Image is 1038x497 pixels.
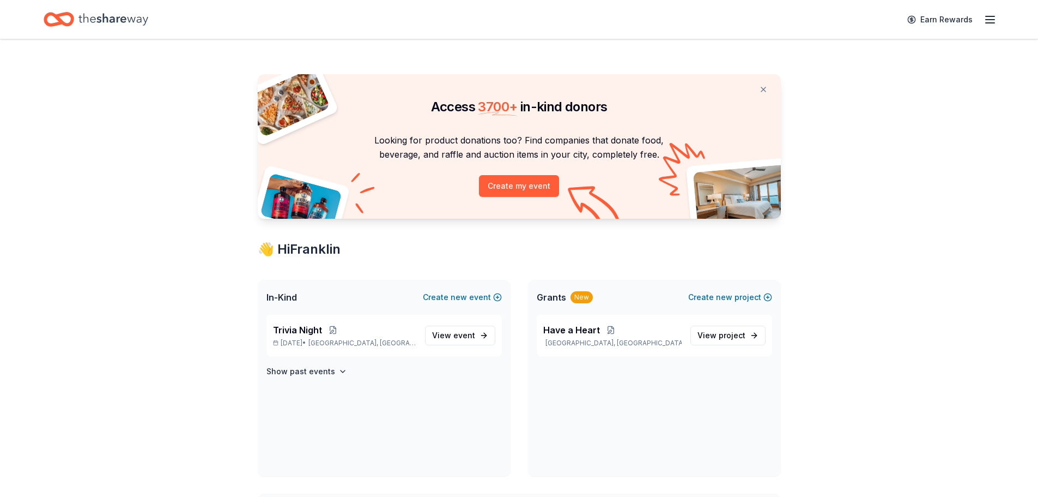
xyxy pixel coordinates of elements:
span: new [716,291,732,304]
a: Home [44,7,148,32]
a: View project [690,326,766,345]
a: Earn Rewards [901,10,979,29]
span: [GEOGRAPHIC_DATA], [GEOGRAPHIC_DATA] [308,339,416,348]
span: Have a Heart [543,324,600,337]
span: Access in-kind donors [431,99,608,115]
button: Createnewproject [688,291,772,304]
a: View event [425,326,495,345]
div: New [570,291,593,303]
h4: Show past events [266,365,335,378]
span: project [719,331,745,340]
span: Trivia Night [273,324,322,337]
img: Pizza [245,68,330,137]
p: [GEOGRAPHIC_DATA], [GEOGRAPHIC_DATA] [543,339,682,348]
p: [DATE] • [273,339,416,348]
span: In-Kind [266,291,297,304]
div: 👋 Hi Franklin [258,241,781,258]
button: Createnewevent [423,291,502,304]
span: new [451,291,467,304]
span: View [697,329,745,342]
span: event [453,331,475,340]
button: Show past events [266,365,347,378]
span: View [432,329,475,342]
button: Create my event [479,175,559,197]
p: Looking for product donations too? Find companies that donate food, beverage, and raffle and auct... [271,133,768,162]
span: 3700 + [478,99,517,115]
span: Grants [537,291,566,304]
img: Curvy arrow [568,186,622,227]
